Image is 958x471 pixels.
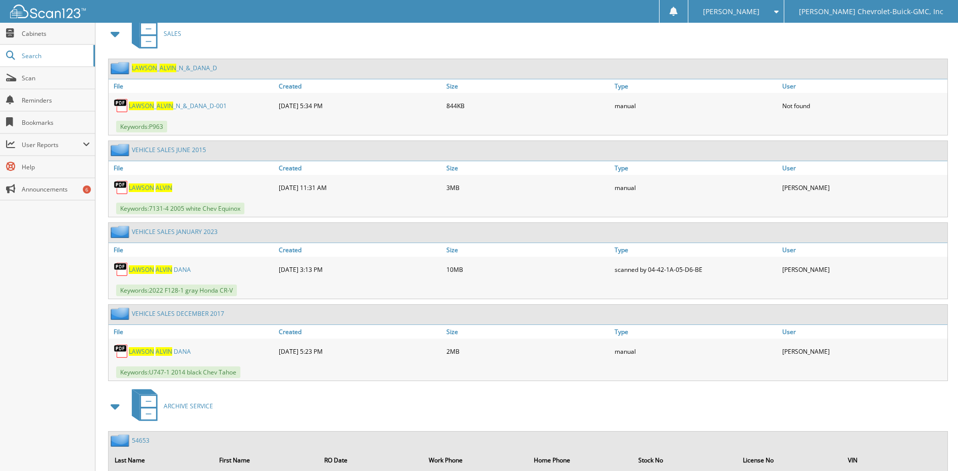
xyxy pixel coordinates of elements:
span: Scan [22,74,90,82]
span: [PERSON_NAME] [703,9,760,15]
img: PDF.png [114,98,129,113]
a: ARCHIVE SERVICE [126,386,213,426]
th: RO Date [319,450,423,470]
a: SALES [126,14,181,54]
a: Created [276,161,444,175]
span: A L V I N [156,265,172,274]
a: LAWSON_ALVIN_N_&_DANA_D-001 [129,102,227,110]
div: 3MB [444,177,612,198]
img: folder2.png [111,434,132,447]
th: Work Phone [424,450,527,470]
a: Size [444,161,612,175]
img: folder2.png [111,144,132,156]
img: folder2.png [111,307,132,320]
img: folder2.png [111,62,132,74]
span: L A W S O N [129,183,154,192]
span: Keywords: 2 0 2 2 F 1 2 8 - 1 g r a y H o n d a C R - V [116,285,237,296]
span: L A W S O N [129,102,154,110]
div: Not found [780,96,947,116]
span: Cabinets [22,29,90,38]
img: scan123-logo-white.svg [10,5,86,18]
span: Keywords: U 7 4 7 - 1 2 0 1 4 b l a c k C h e v T a h o e [116,366,240,378]
a: LAWSON ALVIN DANA [129,265,191,274]
span: A L V I N [156,183,172,192]
span: A L V I N [156,347,172,356]
div: [PERSON_NAME] [780,259,947,279]
span: L A W S O N [129,265,154,274]
span: Bookmarks [22,118,90,127]
span: Keywords: 7 1 3 1 - 4 2 0 0 5 w h i t e C h e v E q u i n o x [116,203,244,214]
th: VIN [843,450,946,470]
div: manual [612,177,780,198]
th: Last Name [110,450,213,470]
a: File [109,325,276,339]
span: L A W S O N [129,347,154,356]
th: Home Phone [529,450,632,470]
span: User Reports [22,140,83,149]
div: 2MB [444,341,612,361]
a: File [109,161,276,175]
img: PDF.png [114,344,129,359]
a: 54653 [132,436,149,445]
span: S A L E S [164,29,181,38]
div: [DATE] 3:13 PM [276,259,444,279]
div: 6 [83,185,91,194]
a: Type [612,243,780,257]
img: PDF.png [114,180,129,195]
span: A R C H I V E S E R V I C E [164,402,213,410]
img: folder2.png [111,225,132,238]
a: Created [276,325,444,339]
div: manual [612,341,780,361]
a: VEHICLE SALES DECEMBER 2017 [132,309,224,318]
th: License No [738,450,841,470]
div: 10MB [444,259,612,279]
div: 844KB [444,96,612,116]
span: Help [22,163,90,171]
a: Created [276,243,444,257]
a: Size [444,243,612,257]
div: scanned by 04-42-1A-05-D6-BE [612,259,780,279]
a: User [780,325,947,339]
div: [DATE] 5:23 PM [276,341,444,361]
div: [PERSON_NAME] [780,341,947,361]
a: VEHICLE SALES JUNE 2015 [132,146,206,154]
span: Keywords: P 9 6 3 [116,121,167,132]
a: LAWSON_ALVIN_N_&_DANA_D [132,64,217,72]
iframe: Chat Widget [907,422,958,471]
span: [PERSON_NAME] Chevrolet-Buick-GMC, Inc [799,9,943,15]
a: User [780,161,947,175]
a: Type [612,325,780,339]
a: User [780,79,947,93]
div: manual [612,96,780,116]
span: Reminders [22,96,90,105]
a: File [109,243,276,257]
th: Stock No [633,450,737,470]
a: Size [444,79,612,93]
a: File [109,79,276,93]
span: L A W S O N [132,64,157,72]
div: [DATE] 11:31 AM [276,177,444,198]
span: Announcements [22,185,90,194]
img: PDF.png [114,262,129,277]
th: First Name [214,450,318,470]
a: Size [444,325,612,339]
a: Created [276,79,444,93]
a: Type [612,79,780,93]
div: [PERSON_NAME] [780,177,947,198]
a: VEHICLE SALES JANUARY 2023 [132,227,218,236]
a: LAWSON ALVIN [129,183,172,192]
a: User [780,243,947,257]
a: Type [612,161,780,175]
span: A L V I N [160,64,176,72]
span: A L V I N [157,102,173,110]
a: LAWSON ALVIN DANA [129,347,191,356]
span: Search [22,52,88,60]
div: [DATE] 5:34 PM [276,96,444,116]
